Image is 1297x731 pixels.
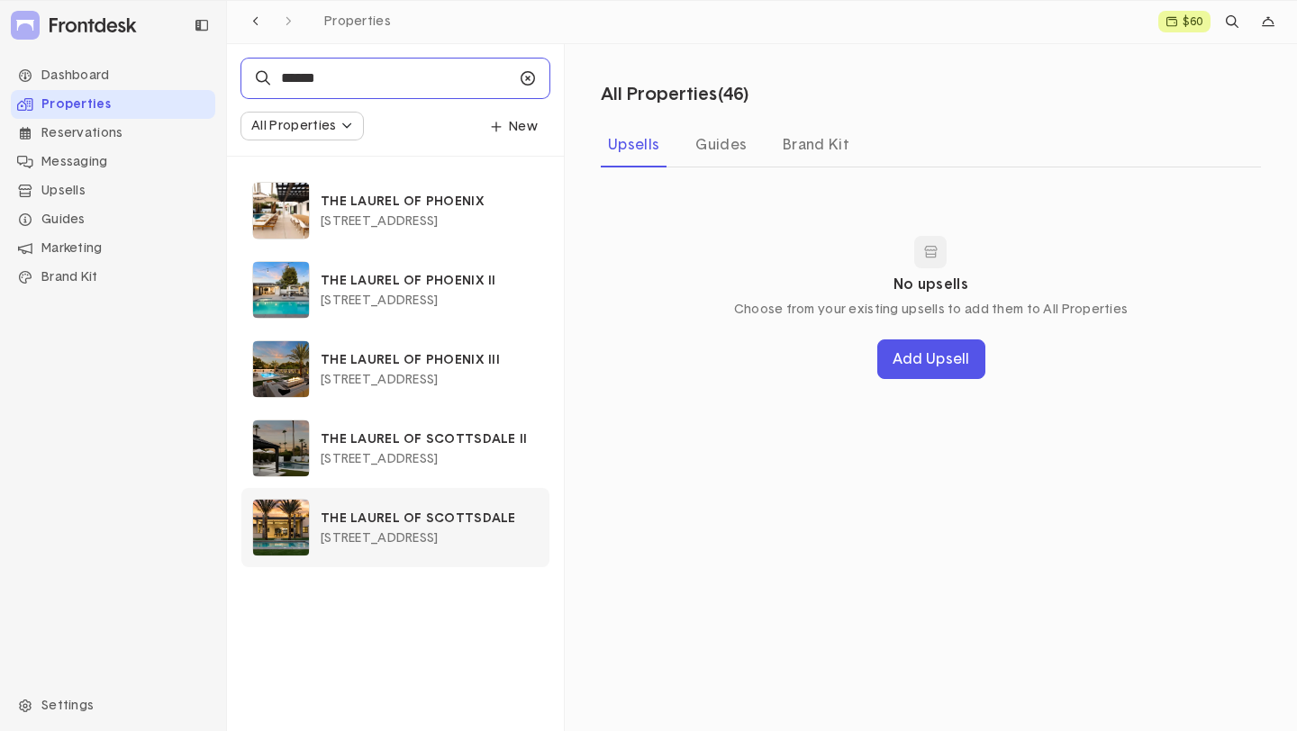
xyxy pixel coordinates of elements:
img: Property image [253,183,309,239]
li: Navigation item [11,205,215,234]
div: Guides [11,205,215,234]
span: Properties [324,15,391,28]
span: [STREET_ADDRESS] [321,453,438,465]
img: Property image [253,420,309,476]
span: [STREET_ADDRESS] [321,374,438,386]
li: Navigation item [11,90,215,119]
button: All Properties [241,113,363,140]
img: Property image [253,500,309,555]
span: [STREET_ADDRESS] [321,532,438,545]
div: dropdown trigger [1254,7,1283,36]
div: All Properties [251,117,336,136]
div: Reservations [11,119,215,148]
div: Properties [11,90,215,119]
p: All Properties ( 46 ) [601,86,1218,104]
p: THE LAUREL OF PHOENIX [321,194,539,210]
div: Marketing [11,234,215,263]
div: Dashboard [11,61,215,90]
li: Navigation item [11,234,215,263]
span: [STREET_ADDRESS] [321,294,438,307]
div: Guides [688,131,754,159]
p: THE LAUREL OF PHOENIX III [321,352,539,368]
div: Settings [11,691,215,720]
img: Property image [253,341,309,397]
p: THE LAUREL OF PHOENIX II [321,273,539,289]
div: Brand Kit [775,131,857,159]
img: Property image [253,262,309,318]
span: [STREET_ADDRESS] [321,215,438,228]
a: $60 [1158,11,1211,32]
p: No upsells [893,275,968,294]
div: Upsells [601,131,667,159]
button: dropdown trigger [479,113,549,141]
p: Choose from your existing upsells to add them to All Properties [734,302,1129,318]
div: Upsells [11,176,215,205]
li: Navigation item [11,61,215,90]
div: Brand Kit [11,263,215,292]
li: Navigation item [11,263,215,292]
p: THE LAUREL OF SCOTTSDALE II [321,431,539,447]
div: Messaging [11,148,215,176]
li: Navigation item [11,176,215,205]
p: THE LAUREL OF SCOTTSDALE [321,510,539,527]
li: Navigation item [11,148,215,176]
p: New [491,119,538,135]
button: Add Upsell [877,339,985,379]
li: Navigation item [11,119,215,148]
a: Properties [317,10,398,33]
